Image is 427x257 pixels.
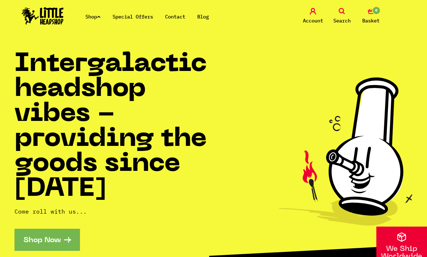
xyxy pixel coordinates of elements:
[165,13,185,20] a: Contact
[358,8,384,25] a: 0 Basket
[14,229,80,251] a: Shop Now
[372,6,381,15] span: 0
[362,16,380,25] span: Basket
[197,13,209,20] a: Blog
[329,8,355,25] a: Search
[85,13,101,20] a: Shop
[22,7,64,25] img: Little Head Shop Logo
[14,207,213,216] p: Come roll with us...
[14,52,213,202] h1: Intergalactic headshop vibes - providing the goods since [DATE]
[303,16,323,25] span: Account
[333,16,351,25] span: Search
[113,13,153,20] a: Special Offers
